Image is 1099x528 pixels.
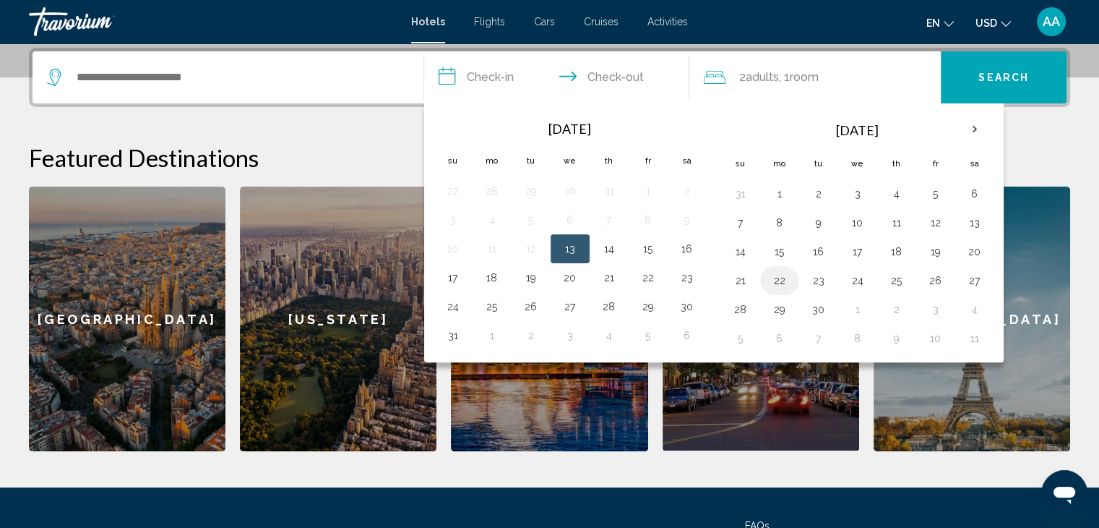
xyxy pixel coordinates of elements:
[480,297,504,317] button: Day 25
[885,328,908,349] button: Day 9
[474,16,505,27] a: Flights
[598,181,621,201] button: Day 31
[807,271,830,291] button: Day 23
[559,181,582,201] button: Day 30
[424,51,690,103] button: Check in and out dates
[729,299,752,320] button: Day 28
[598,210,621,230] button: Day 7
[807,299,830,320] button: Day 30
[760,113,955,148] th: [DATE]
[559,325,582,346] button: Day 3
[738,67,778,88] span: 2
[689,51,941,103] button: Travelers: 2 adults, 0 children
[29,143,1070,172] h2: Featured Destinations
[637,268,660,288] button: Day 22
[29,187,225,451] a: [GEOGRAPHIC_DATA]
[441,268,465,288] button: Day 17
[480,268,504,288] button: Day 18
[676,239,699,259] button: Day 16
[520,210,543,230] button: Day 5
[963,271,986,291] button: Day 27
[598,239,621,259] button: Day 14
[963,328,986,349] button: Day 11
[637,181,660,201] button: Day 1
[637,210,660,230] button: Day 8
[559,210,582,230] button: Day 6
[846,328,869,349] button: Day 8
[768,184,791,204] button: Day 1
[963,299,986,320] button: Day 4
[975,12,1011,33] button: Change currency
[676,297,699,317] button: Day 30
[778,67,818,88] span: , 1
[924,328,947,349] button: Day 10
[637,325,660,346] button: Day 5
[637,297,660,317] button: Day 29
[963,213,986,233] button: Day 13
[520,268,543,288] button: Day 19
[807,213,830,233] button: Day 9
[729,242,752,262] button: Day 14
[1041,470,1087,516] iframe: Кнопка запуска окна обмена сообщениями
[441,181,465,201] button: Day 27
[480,239,504,259] button: Day 11
[240,187,436,451] a: [US_STATE]
[846,299,869,320] button: Day 1
[924,242,947,262] button: Day 19
[729,328,752,349] button: Day 5
[480,325,504,346] button: Day 1
[441,297,465,317] button: Day 24
[846,213,869,233] button: Day 10
[846,242,869,262] button: Day 17
[807,242,830,262] button: Day 16
[885,184,908,204] button: Day 4
[1043,14,1060,29] span: AA
[885,299,908,320] button: Day 2
[33,51,1066,103] div: Search widget
[520,325,543,346] button: Day 2
[924,184,947,204] button: Day 5
[598,325,621,346] button: Day 4
[789,70,818,84] span: Room
[768,271,791,291] button: Day 22
[846,184,869,204] button: Day 3
[1033,7,1070,37] button: User Menu
[29,7,397,36] a: Travorium
[768,242,791,262] button: Day 15
[676,210,699,230] button: Day 9
[559,297,582,317] button: Day 27
[978,72,1029,84] span: Search
[520,181,543,201] button: Day 29
[584,16,619,27] a: Cruises
[924,271,947,291] button: Day 26
[846,271,869,291] button: Day 24
[963,184,986,204] button: Day 6
[411,16,445,27] a: Hotels
[676,181,699,201] button: Day 2
[768,299,791,320] button: Day 29
[441,239,465,259] button: Day 10
[807,328,830,349] button: Day 7
[534,16,555,27] a: Cars
[745,70,778,84] span: Adults
[441,210,465,230] button: Day 3
[926,17,940,29] span: en
[520,297,543,317] button: Day 26
[924,213,947,233] button: Day 12
[885,242,908,262] button: Day 18
[768,213,791,233] button: Day 8
[975,17,997,29] span: USD
[441,325,465,346] button: Day 31
[637,239,660,259] button: Day 15
[598,268,621,288] button: Day 21
[520,239,543,259] button: Day 12
[885,271,908,291] button: Day 25
[885,213,908,233] button: Day 11
[955,113,994,146] button: Next month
